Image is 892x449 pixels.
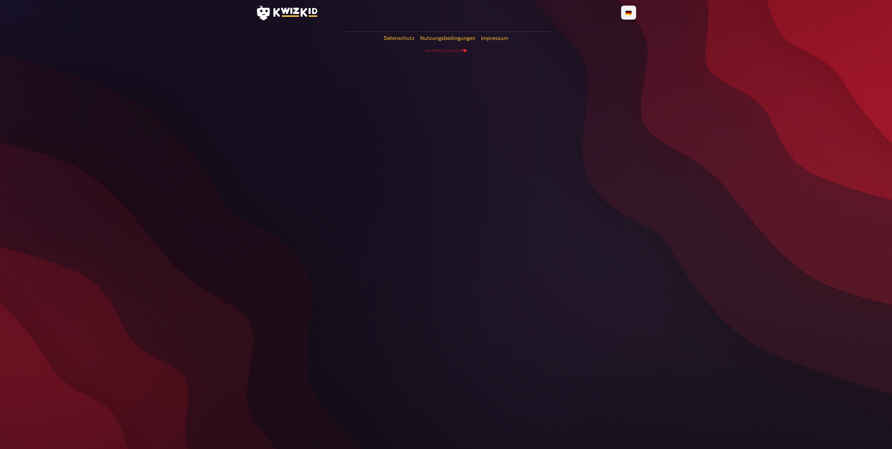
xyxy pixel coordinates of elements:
[425,48,467,52] small: powered by kwizkid
[425,47,467,53] a: powered by kwizkid
[623,7,635,18] li: 🇩🇪
[384,35,415,41] a: Datenschutz
[420,35,475,41] a: Nutzungsbedingungen
[481,35,508,41] a: Impressum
